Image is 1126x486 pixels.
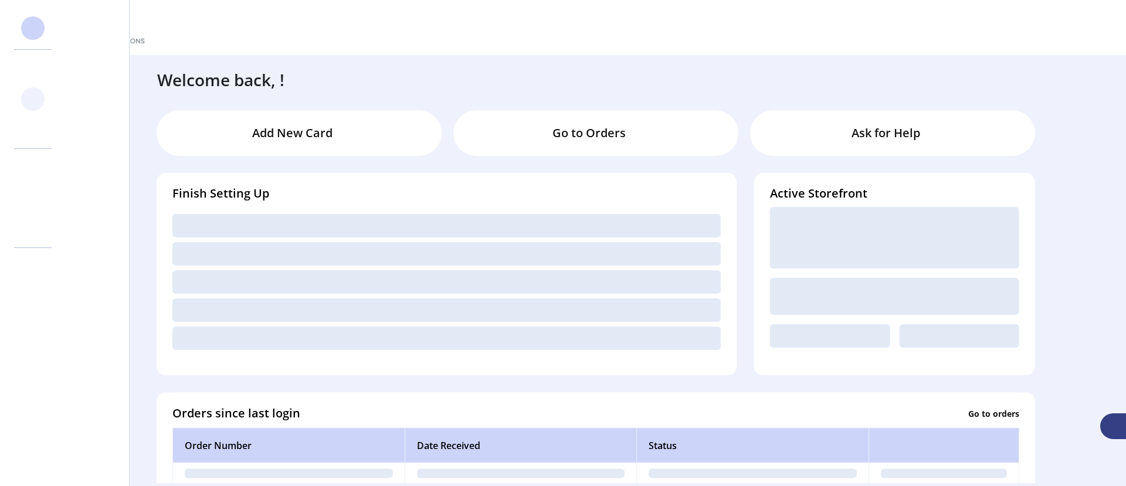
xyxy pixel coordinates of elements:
h4: Orders since last login [172,405,300,422]
h4: Finish Setting Up [172,185,721,202]
button: menu [1032,18,1050,37]
th: Date Received [405,428,637,463]
th: Status [636,428,869,463]
h3: Welcome back, ! [157,67,284,92]
p: Ask for Help [852,124,920,142]
button: Publisher Panel [1073,18,1091,37]
h4: Active Storefront [770,185,1019,202]
p: Go to orders [968,407,1019,419]
p: Add New Card [252,124,333,142]
th: Order Number [172,428,405,463]
p: Go to Orders [552,124,626,142]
